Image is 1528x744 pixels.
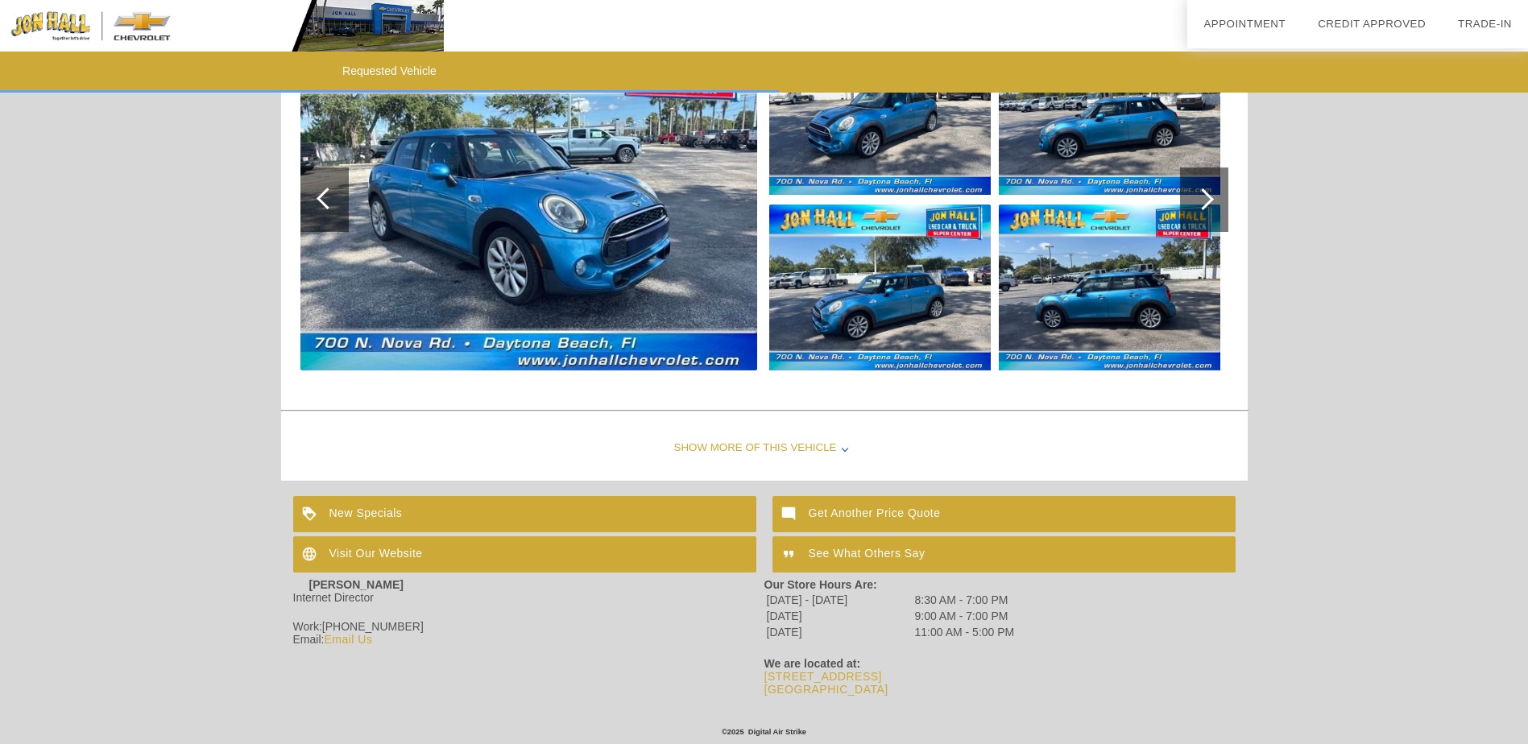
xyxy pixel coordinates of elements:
[293,536,756,572] a: Visit Our Website
[309,578,404,591] strong: [PERSON_NAME]
[914,609,1016,623] td: 9:00 AM - 7:00 PM
[322,620,424,633] span: [PHONE_NUMBER]
[766,609,913,623] td: [DATE]
[999,29,1220,195] img: 4.jpg
[1458,18,1512,30] a: Trade-In
[300,29,757,370] img: 1.jpg
[1203,18,1286,30] a: Appointment
[293,536,329,572] img: ic_language_white_24dp_2x.png
[772,536,809,572] img: ic_format_quote_white_24dp_2x.png
[293,633,764,646] div: Email:
[293,496,756,532] a: New Specials
[293,496,329,532] img: ic_loyalty_white_24dp_2x.png
[772,536,1236,572] a: See What Others Say
[914,593,1016,607] td: 8:30 AM - 7:00 PM
[1318,18,1426,30] a: Credit Approved
[293,620,764,633] div: Work:
[914,625,1016,639] td: 11:00 AM - 5:00 PM
[766,593,913,607] td: [DATE] - [DATE]
[324,633,372,646] a: Email Us
[764,578,877,591] strong: Our Store Hours Are:
[772,496,1236,532] a: Get Another Price Quote
[999,205,1220,370] img: 5.jpg
[772,496,809,532] img: ic_mode_comment_white_24dp_2x.png
[764,670,888,696] a: [STREET_ADDRESS][GEOGRAPHIC_DATA]
[769,205,991,370] img: 3.jpg
[281,416,1248,481] div: Show More of this Vehicle
[764,657,861,670] strong: We are located at:
[293,591,764,604] div: Internet Director
[766,625,913,639] td: [DATE]
[769,29,991,195] img: 2.jpg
